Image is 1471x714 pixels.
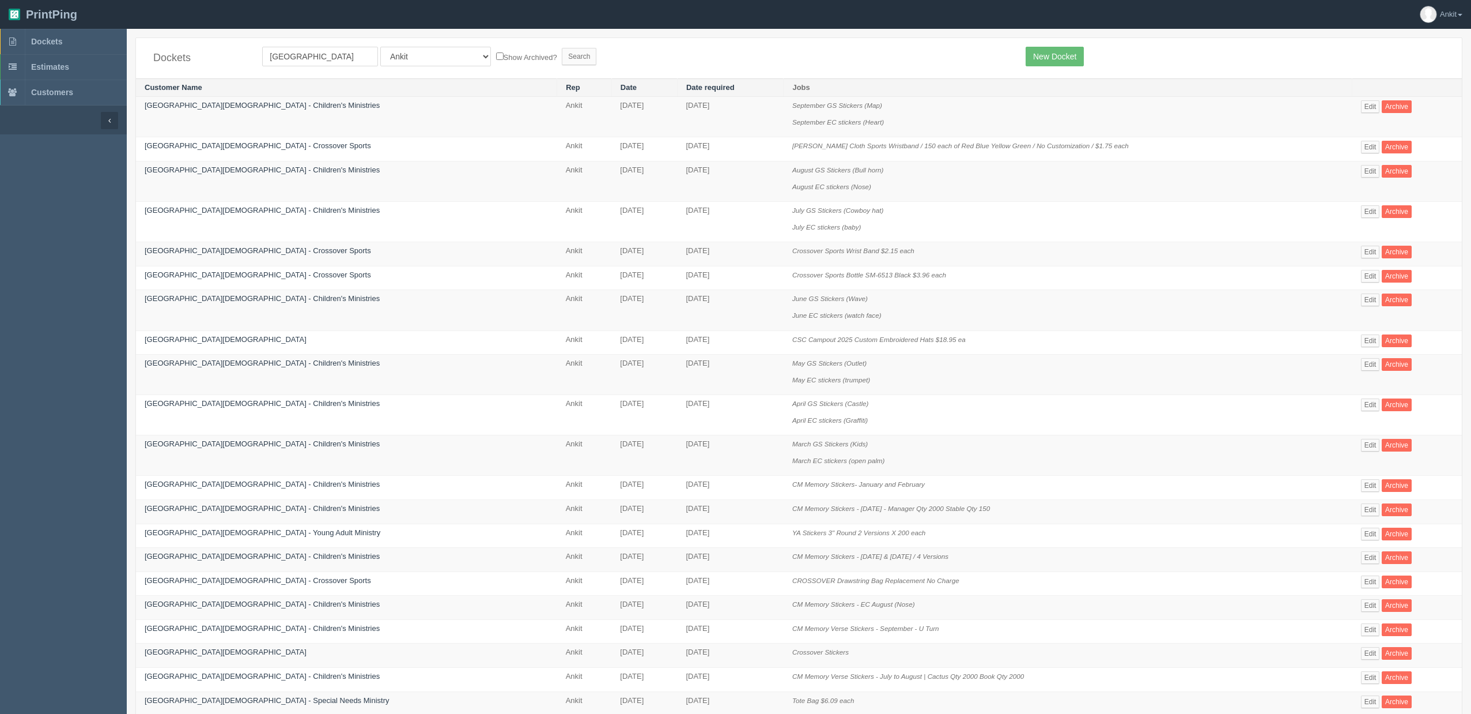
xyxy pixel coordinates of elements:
[145,480,380,488] a: [GEOGRAPHIC_DATA][DEMOGRAPHIC_DATA] - Children's Ministries
[677,161,784,202] td: [DATE]
[1382,599,1412,612] a: Archive
[145,672,380,681] a: [GEOGRAPHIC_DATA][DEMOGRAPHIC_DATA] - Children's Ministries
[792,336,966,343] i: CSC Campout 2025 Custom Embroidered Hats $18.95 ea
[611,290,677,330] td: [DATE]
[1382,141,1412,153] a: Archive
[792,648,849,656] i: Crossover Stickers
[1382,246,1412,258] a: Archive
[1361,358,1380,371] a: Edit
[566,83,580,92] a: Rep
[792,166,884,174] i: August GS Stickers (Bull horn)
[557,500,612,524] td: Ankit
[1361,551,1380,564] a: Edit
[1361,479,1380,492] a: Edit
[496,52,504,60] input: Show Archived?
[557,290,612,330] td: Ankit
[1361,205,1380,218] a: Edit
[145,399,380,408] a: [GEOGRAPHIC_DATA][DEMOGRAPHIC_DATA] - Children's Ministries
[611,266,677,290] td: [DATE]
[1382,335,1412,347] a: Archive
[611,476,677,500] td: [DATE]
[557,266,612,290] td: Ankit
[145,166,380,174] a: [GEOGRAPHIC_DATA][DEMOGRAPHIC_DATA] - Children's Ministries
[1382,100,1412,113] a: Archive
[145,576,371,585] a: [GEOGRAPHIC_DATA][DEMOGRAPHIC_DATA] - Crossover Sports
[145,294,380,303] a: [GEOGRAPHIC_DATA][DEMOGRAPHIC_DATA] - Children's Ministries
[1382,503,1412,516] a: Archive
[611,667,677,692] td: [DATE]
[1361,696,1380,708] a: Edit
[145,600,380,608] a: [GEOGRAPHIC_DATA][DEMOGRAPHIC_DATA] - Children's Ministries
[611,242,677,266] td: [DATE]
[145,141,371,150] a: [GEOGRAPHIC_DATA][DEMOGRAPHIC_DATA] - Crossover Sports
[1026,47,1084,66] a: New Docket
[792,311,882,319] i: June EC stickers (watch face)
[262,47,378,66] input: Customer Name
[792,672,1024,680] i: CM Memory Verse Stickers - July to August | Cactus Qty 2000 Book Qty 2000
[557,202,612,242] td: Ankit
[611,161,677,202] td: [DATE]
[557,395,612,435] td: Ankit
[1361,576,1380,588] a: Edit
[792,625,939,632] i: CM Memory Verse Stickers - September - U Turn
[611,97,677,137] td: [DATE]
[792,359,867,367] i: May GS Stickers (Outlet)
[792,440,868,448] i: March GS Stickers (Kids)
[611,548,677,572] td: [DATE]
[611,596,677,620] td: [DATE]
[496,50,557,63] label: Show Archived?
[1361,503,1380,516] a: Edit
[677,330,784,355] td: [DATE]
[1361,335,1380,347] a: Edit
[677,619,784,644] td: [DATE]
[611,395,677,435] td: [DATE]
[792,553,948,560] i: CM Memory Stickers - [DATE] & [DATE] / 4 Versions
[677,572,784,596] td: [DATE]
[1361,141,1380,153] a: Edit
[145,83,202,92] a: Customer Name
[677,524,784,548] td: [DATE]
[1382,294,1412,306] a: Archive
[1361,599,1380,612] a: Edit
[145,439,380,448] a: [GEOGRAPHIC_DATA][DEMOGRAPHIC_DATA] - Children's Ministries
[557,242,612,266] td: Ankit
[557,619,612,644] td: Ankit
[1361,439,1380,452] a: Edit
[1361,270,1380,283] a: Edit
[677,500,784,524] td: [DATE]
[677,137,784,161] td: [DATE]
[611,137,677,161] td: [DATE]
[1361,165,1380,178] a: Edit
[1382,671,1412,684] a: Archive
[557,476,612,500] td: Ankit
[1382,205,1412,218] a: Archive
[677,355,784,395] td: [DATE]
[31,37,62,46] span: Dockets
[557,435,612,476] td: Ankit
[557,137,612,161] td: Ankit
[1420,6,1436,22] img: avatar_default-7531ab5dedf162e01f1e0bb0964e6a185e93c5c22dfe317fb01d7f8cd2b1632c.jpg
[792,480,925,488] i: CM Memory Stickers- January and February
[792,457,884,464] i: March EC stickers (open palm)
[31,62,69,72] span: Estimates
[145,101,380,110] a: [GEOGRAPHIC_DATA][DEMOGRAPHIC_DATA] - Children's Ministries
[1382,647,1412,660] a: Archive
[1382,165,1412,178] a: Archive
[677,202,784,242] td: [DATE]
[1361,528,1380,540] a: Edit
[792,416,868,424] i: April EC stickers (Graffiti)
[145,624,380,633] a: [GEOGRAPHIC_DATA][DEMOGRAPHIC_DATA] - Children's Ministries
[611,202,677,242] td: [DATE]
[611,644,677,668] td: [DATE]
[677,435,784,476] td: [DATE]
[1361,647,1380,660] a: Edit
[677,97,784,137] td: [DATE]
[1361,623,1380,636] a: Edit
[792,102,882,109] i: September GS Stickers (Map)
[557,161,612,202] td: Ankit
[677,548,784,572] td: [DATE]
[621,83,637,92] a: Date
[145,552,380,561] a: [GEOGRAPHIC_DATA][DEMOGRAPHIC_DATA] - Children's Ministries
[1361,399,1380,411] a: Edit
[677,242,784,266] td: [DATE]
